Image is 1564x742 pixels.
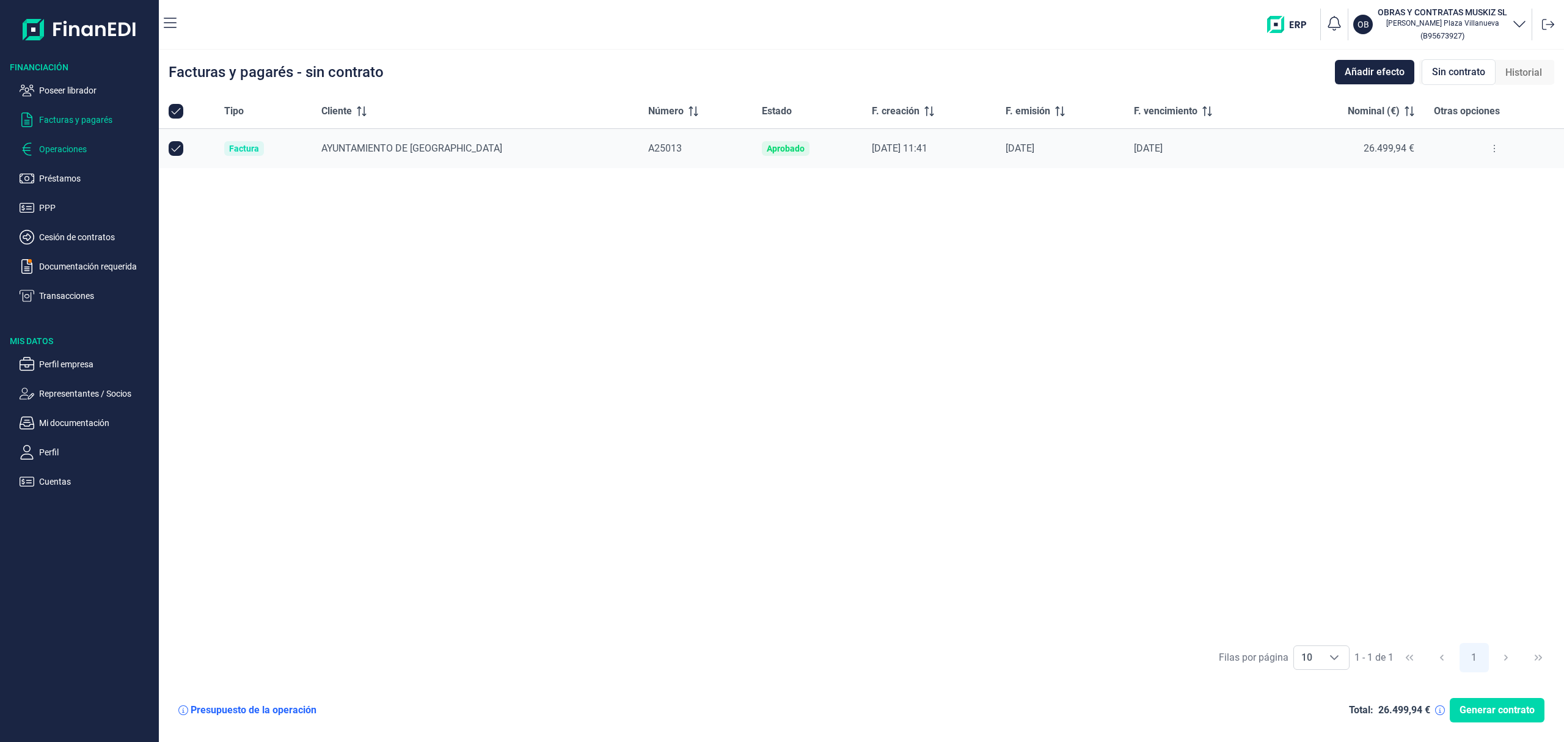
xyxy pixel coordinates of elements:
[39,230,154,244] p: Cesión de contratos
[648,142,682,154] span: A25013
[1378,704,1430,716] div: 26.499,94 €
[1267,16,1315,33] img: erp
[1434,104,1500,119] span: Otras opciones
[23,10,137,49] img: Logo de aplicación
[1358,18,1369,31] p: OB
[20,474,154,489] button: Cuentas
[321,104,352,119] span: Cliente
[1335,60,1414,84] button: Añadir efecto
[1134,142,1274,155] div: [DATE]
[1422,59,1496,85] div: Sin contrato
[1345,65,1405,79] span: Añadir efecto
[1505,65,1542,80] span: Historial
[767,144,805,153] div: Aprobado
[20,230,154,244] button: Cesión de contratos
[1395,643,1424,672] button: First Page
[1496,61,1552,85] div: Historial
[1353,6,1527,43] button: OBOBRAS Y CONTRATAS MUSKIZ SL[PERSON_NAME] Plaza Villanueva(B95673927)
[39,288,154,303] p: Transacciones
[1427,643,1456,672] button: Previous Page
[1348,104,1400,119] span: Nominal (€)
[872,142,986,155] div: [DATE] 11:41
[169,141,183,156] div: Row Unselected null
[20,416,154,430] button: Mi documentación
[1349,704,1373,716] div: Total:
[20,445,154,460] button: Perfil
[39,200,154,215] p: PPP
[20,200,154,215] button: PPP
[321,142,502,154] span: AYUNTAMIENTO DE [GEOGRAPHIC_DATA]
[39,83,154,98] p: Poseer librador
[20,288,154,303] button: Transacciones
[648,104,684,119] span: Número
[191,704,316,716] div: Presupuesto de la operación
[20,259,154,274] button: Documentación requerida
[1420,31,1464,40] small: Copiar cif
[762,104,792,119] span: Estado
[1219,650,1288,665] div: Filas por página
[872,104,919,119] span: F. creación
[20,83,154,98] button: Poseer librador
[39,474,154,489] p: Cuentas
[39,386,154,401] p: Representantes / Socios
[224,104,244,119] span: Tipo
[1491,643,1521,672] button: Next Page
[1450,698,1544,722] button: Generar contrato
[169,104,183,119] div: All items selected
[1134,104,1197,119] span: F. vencimiento
[20,386,154,401] button: Representantes / Socios
[1006,142,1115,155] div: [DATE]
[1460,703,1535,718] span: Generar contrato
[20,357,154,372] button: Perfil empresa
[39,142,154,156] p: Operaciones
[1006,104,1050,119] span: F. emisión
[20,171,154,186] button: Préstamos
[39,112,154,127] p: Facturas y pagarés
[39,171,154,186] p: Préstamos
[1432,65,1485,79] span: Sin contrato
[1294,646,1320,669] span: 10
[39,416,154,430] p: Mi documentación
[39,445,154,460] p: Perfil
[1320,646,1349,669] div: Choose
[20,112,154,127] button: Facturas y pagarés
[229,144,259,153] div: Factura
[1378,18,1507,28] p: [PERSON_NAME] Plaza Villanueva
[1354,653,1394,663] span: 1 - 1 de 1
[39,259,154,274] p: Documentación requerida
[20,142,154,156] button: Operaciones
[169,65,384,79] div: Facturas y pagarés - sin contrato
[1378,6,1507,18] h3: OBRAS Y CONTRATAS MUSKIZ SL
[1524,643,1553,672] button: Last Page
[39,357,154,372] p: Perfil empresa
[1460,643,1489,672] button: Page 1
[1364,142,1414,154] span: 26.499,94 €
